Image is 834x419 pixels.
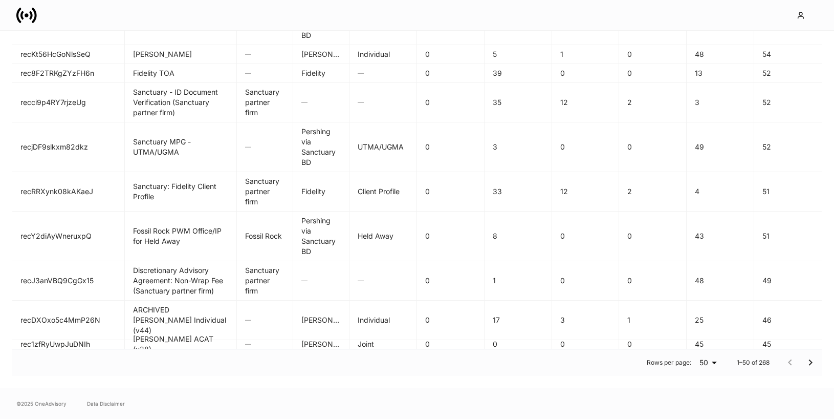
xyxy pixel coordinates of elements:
[417,122,485,172] td: 0
[552,45,620,64] td: 1
[245,142,284,152] h6: —
[349,122,417,172] td: UTMA/UGMA
[417,64,485,83] td: 0
[12,301,125,340] td: recDXOxo5c4MmP26N
[619,122,687,172] td: 0
[293,64,349,83] td: Fidelity
[485,261,552,301] td: 1
[754,172,822,212] td: 51
[754,330,822,359] td: 45
[12,45,125,64] td: recKt56HcGoNlsSeQ
[293,172,349,212] td: Fidelity
[754,64,822,83] td: 52
[125,45,237,64] td: Schwab TOD
[125,301,237,340] td: ARCHIVED Schwab Individual (v44)
[301,276,341,285] h6: —
[754,212,822,261] td: 51
[417,45,485,64] td: 0
[349,172,417,212] td: Client Profile
[245,49,284,59] h6: —
[687,330,754,359] td: 45
[552,64,620,83] td: 0
[687,64,754,83] td: 13
[301,97,341,107] h6: —
[619,64,687,83] td: 0
[237,261,293,301] td: Sanctuary partner firm
[485,83,552,122] td: 35
[293,301,349,340] td: Schwab
[687,261,754,301] td: 48
[12,83,125,122] td: recci9p4RY7rjzeUg
[12,64,125,83] td: rec8F2TRKgZYzFH6n
[619,45,687,64] td: 0
[800,352,821,373] button: Go to next page
[417,212,485,261] td: 0
[12,172,125,212] td: recRRXynk08kAKaeJ
[125,261,237,301] td: Discretionary Advisory Agreement: Non-Wrap Fee (Sanctuary partner firm)
[687,45,754,64] td: 48
[619,212,687,261] td: 0
[12,261,125,301] td: recJ3anVBQ9CgGx15
[12,212,125,261] td: recY2diAyWneruxpQ
[485,172,552,212] td: 33
[552,83,620,122] td: 12
[687,301,754,340] td: 25
[125,212,237,261] td: Fossil Rock PWM Office/IP for Held Away
[417,301,485,340] td: 0
[16,400,67,408] span: © 2025 OneAdvisory
[293,122,349,172] td: Pershing via Sanctuary BD
[619,301,687,340] td: 1
[349,45,417,64] td: Individual
[237,83,293,122] td: Sanctuary partner firm
[687,83,754,122] td: 3
[245,68,284,78] h6: —
[358,68,408,78] h6: —
[687,212,754,261] td: 43
[552,122,620,172] td: 0
[417,330,485,359] td: 0
[125,172,237,212] td: Sanctuary: Fidelity Client Profile
[737,359,770,367] p: 1–50 of 268
[349,301,417,340] td: Individual
[293,45,349,64] td: Schwab
[12,122,125,172] td: recjDF9slkxm82dkz
[349,330,417,359] td: Joint
[619,172,687,212] td: 2
[237,212,293,261] td: Fossil Rock
[125,330,237,359] td: Schwab ACAT (v28)
[245,315,284,325] h6: —
[125,64,237,83] td: Fidelity TOA
[125,122,237,172] td: Sanctuary MPG - UTMA/UGMA
[12,330,125,359] td: rec1zfRyUwpJuDNIh
[358,97,408,107] h6: —
[237,172,293,212] td: Sanctuary partner firm
[647,359,691,367] p: Rows per page:
[754,301,822,340] td: 46
[754,122,822,172] td: 52
[349,212,417,261] td: Held Away
[417,261,485,301] td: 0
[754,45,822,64] td: 54
[485,212,552,261] td: 8
[619,330,687,359] td: 0
[485,64,552,83] td: 39
[695,358,720,368] div: 50
[485,122,552,172] td: 3
[125,83,237,122] td: Sanctuary - ID Document Verification (Sanctuary partner firm)
[552,172,620,212] td: 12
[552,301,620,340] td: 3
[552,261,620,301] td: 0
[358,276,408,285] h6: —
[754,261,822,301] td: 49
[552,330,620,359] td: 0
[687,122,754,172] td: 49
[485,301,552,340] td: 17
[293,212,349,261] td: Pershing via Sanctuary BD
[293,330,349,359] td: Schwab
[552,212,620,261] td: 0
[417,83,485,122] td: 0
[485,45,552,64] td: 5
[687,172,754,212] td: 4
[754,83,822,122] td: 52
[619,261,687,301] td: 0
